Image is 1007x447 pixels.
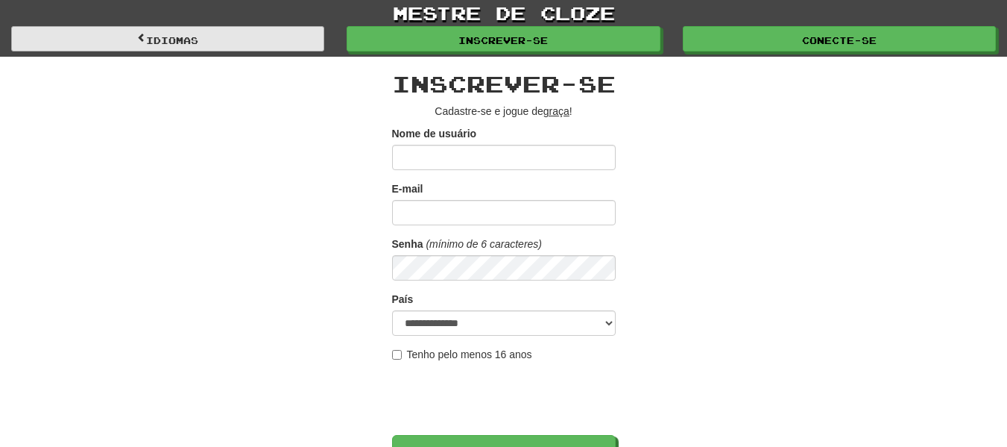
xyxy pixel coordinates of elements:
[146,35,198,46] font: Idiomas
[435,105,543,117] font: Cadastre-se e jogue de
[802,35,877,46] font: Conecte-se
[347,26,660,51] a: Inscrever-se
[458,35,548,46] font: Inscrever-se
[392,238,423,250] font: Senha
[407,348,532,360] font: Tenho pelo menos 16 anos
[392,293,414,305] font: País
[426,238,542,250] font: (mínimo de 6 caracteres)
[392,70,616,97] font: Inscrever-se
[543,105,569,117] font: graça
[392,183,423,195] font: E-mail
[393,1,615,24] font: mestre de cloze
[683,26,996,51] a: Conecte-se
[392,128,477,140] font: Nome de usuário
[569,105,572,117] font: !
[11,26,324,51] a: Idiomas
[392,369,619,428] iframe: reCAPTCHA
[392,350,402,360] input: Tenho pelo menos 16 anos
